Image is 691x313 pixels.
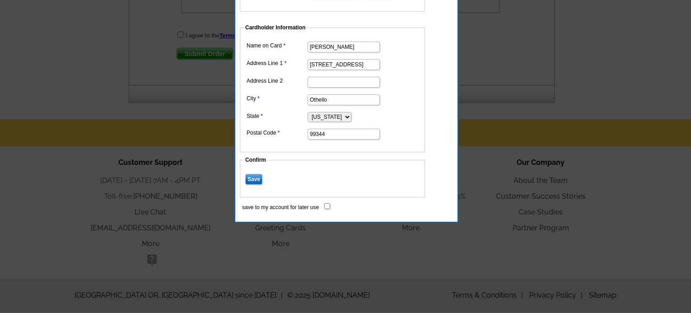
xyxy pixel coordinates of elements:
[244,156,267,164] legend: Confirm
[510,103,691,313] iframe: LiveChat chat widget
[244,23,306,32] legend: Cardholder Information
[247,112,307,120] label: State
[247,59,307,67] label: Address Line 1
[247,42,307,50] label: Name on Card
[247,94,307,103] label: City
[242,203,319,211] label: save to my account for later use
[247,129,307,137] label: Postal Code
[247,77,307,85] label: Address Line 2
[245,174,262,185] input: Save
